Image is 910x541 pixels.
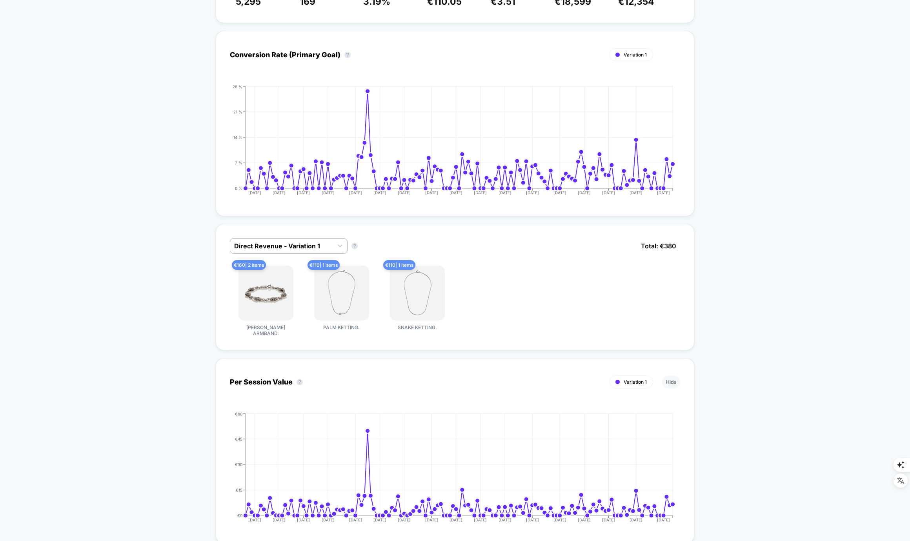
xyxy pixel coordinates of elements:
[526,517,539,522] tspan: [DATE]
[235,411,242,416] tspan: €60
[526,190,539,195] tspan: [DATE]
[398,324,437,330] span: SNAKE KETTING.
[248,517,261,522] tspan: [DATE]
[637,238,680,254] span: Total: € 380
[474,517,487,522] tspan: [DATE]
[222,84,672,202] div: CONVERSION_RATE
[662,375,680,388] button: Hide
[351,243,358,249] button: ?
[222,412,672,529] div: PER_SESSION_VALUE
[273,190,286,195] tspan: [DATE]
[321,190,334,195] tspan: [DATE]
[237,324,295,336] span: [PERSON_NAME] ARMBAND.
[450,190,462,195] tspan: [DATE]
[349,517,362,522] tspan: [DATE]
[498,190,511,195] tspan: [DATE]
[233,84,242,89] tspan: 28 %
[235,462,242,466] tspan: €30
[474,190,487,195] tspan: [DATE]
[235,160,242,165] tspan: 7 %
[297,379,303,385] button: ?
[450,517,462,522] tspan: [DATE]
[383,260,415,270] span: € 110 | 1 items
[314,266,369,321] img: PALM KETTING.
[630,190,642,195] tspan: [DATE]
[323,324,360,330] span: PALM KETTING.
[248,190,261,195] tspan: [DATE]
[624,379,647,385] span: Variation 1
[238,266,293,321] img: KLAVER ARMBAND.
[390,266,445,321] img: SNAKE KETTING.
[233,135,242,139] tspan: 14 %
[425,190,438,195] tspan: [DATE]
[425,517,438,522] tspan: [DATE]
[349,190,362,195] tspan: [DATE]
[577,190,590,195] tspan: [DATE]
[657,190,670,195] tspan: [DATE]
[373,517,386,522] tspan: [DATE]
[553,190,566,195] tspan: [DATE]
[308,260,340,270] span: € 110 | 1 items
[630,517,642,522] tspan: [DATE]
[321,517,334,522] tspan: [DATE]
[602,190,615,195] tspan: [DATE]
[553,517,566,522] tspan: [DATE]
[233,109,242,114] tspan: 21 %
[237,513,242,517] tspan: €0
[657,517,670,522] tspan: [DATE]
[624,52,647,58] span: Variation 1
[297,190,310,195] tspan: [DATE]
[273,517,286,522] tspan: [DATE]
[373,190,386,195] tspan: [DATE]
[344,52,351,58] button: ?
[397,190,410,195] tspan: [DATE]
[577,517,590,522] tspan: [DATE]
[498,517,511,522] tspan: [DATE]
[235,186,242,190] tspan: 0 %
[602,517,615,522] tspan: [DATE]
[236,487,242,492] tspan: €15
[297,517,310,522] tspan: [DATE]
[235,436,242,441] tspan: €45
[397,517,410,522] tspan: [DATE]
[232,260,266,270] span: € 160 | 2 items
